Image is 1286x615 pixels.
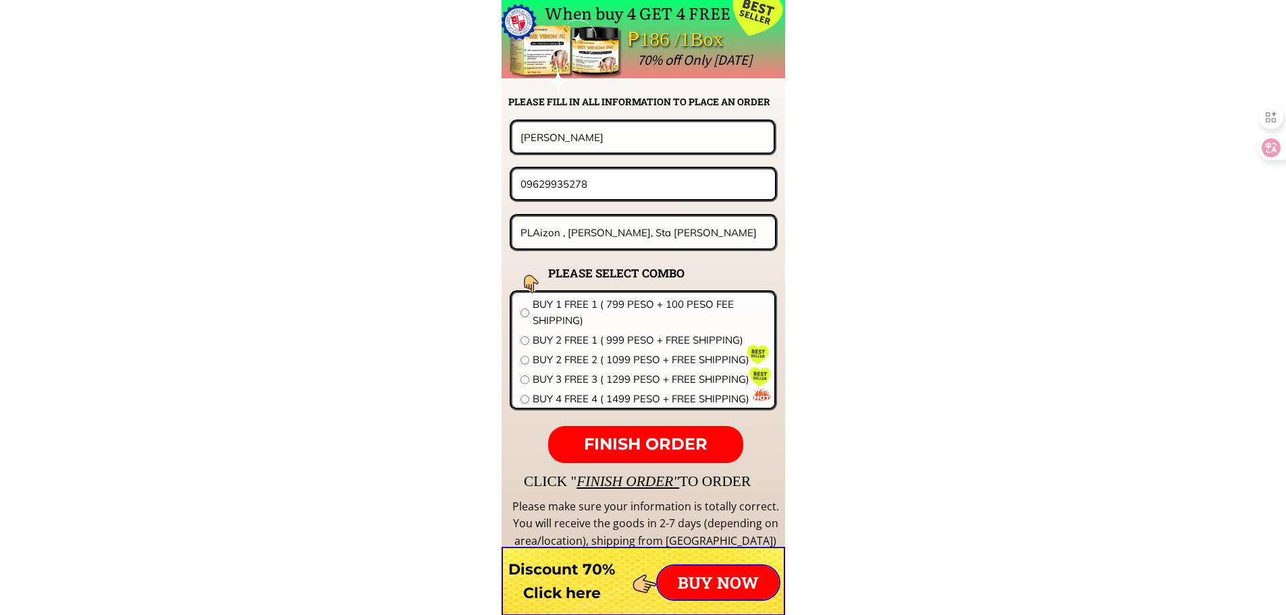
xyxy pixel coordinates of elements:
[517,169,770,198] input: Phone number
[533,352,766,368] span: BUY 2 FREE 2 ( 1099 PESO + FREE SHIPPING)
[517,122,769,152] input: Your name
[510,498,780,550] div: Please make sure your information is totally correct. You will receive the goods in 2-7 days (dep...
[533,371,766,387] span: BUY 3 FREE 3 ( 1299 PESO + FREE SHIPPING)
[533,296,766,329] span: BUY 1 FREE 1 ( 799 PESO + 100 PESO FEE SHIPPING)
[548,264,718,282] h2: PLEASE SELECT COMBO
[508,95,784,109] h2: PLEASE FILL IN ALL INFORMATION TO PLACE AN ORDER
[517,217,771,248] input: Address
[577,473,679,489] span: FINISH ORDER"
[658,566,779,599] p: BUY NOW
[502,558,622,605] h3: Discount 70% Click here
[584,434,707,454] span: FINISH ORDER
[524,470,1145,493] div: CLICK " TO ORDER
[533,391,766,407] span: BUY 4 FREE 4 ( 1499 PESO + FREE SHIPPING)
[637,49,1054,72] div: 70% off Only [DATE]
[533,332,766,348] span: BUY 2 FREE 1 ( 999 PESO + FREE SHIPPING)
[628,24,761,55] div: ₱186 /1Box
